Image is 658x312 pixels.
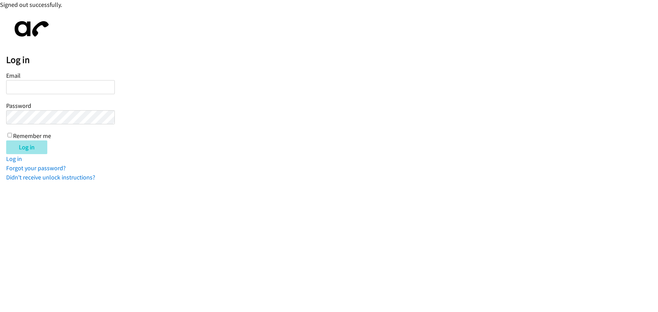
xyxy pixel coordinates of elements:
a: Log in [6,155,22,163]
label: Password [6,102,31,110]
input: Log in [6,140,47,154]
h2: Log in [6,54,658,66]
label: Email [6,72,21,79]
img: aphone-8a226864a2ddd6a5e75d1ebefc011f4aa8f32683c2d82f3fb0802fe031f96514.svg [6,15,54,42]
a: Forgot your password? [6,164,66,172]
label: Remember me [13,132,51,140]
a: Didn't receive unlock instructions? [6,173,95,181]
